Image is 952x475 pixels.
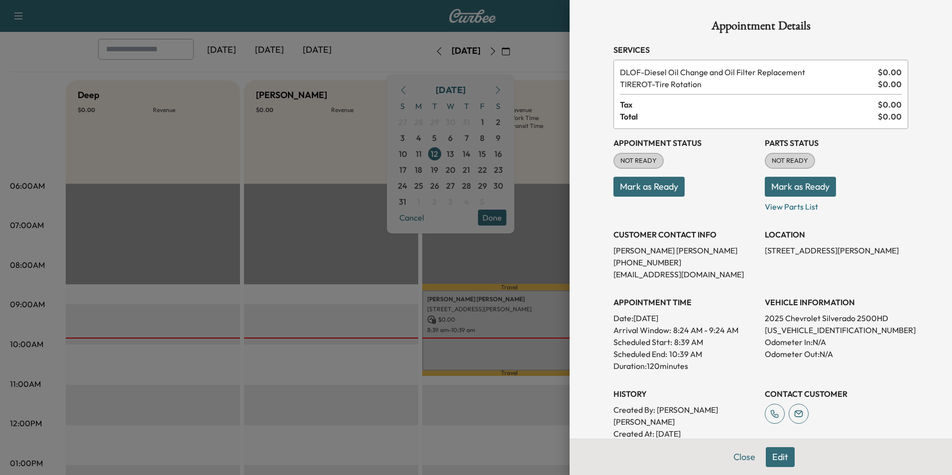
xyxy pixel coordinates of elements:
p: Duration: 120 minutes [613,360,757,372]
h3: APPOINTMENT TIME [613,296,757,308]
span: NOT READY [766,156,814,166]
span: $ 0.00 [878,111,902,122]
p: Scheduled End: [613,348,667,360]
span: Tax [620,99,878,111]
h1: Appointment Details [613,20,908,36]
p: View Parts List [765,197,908,213]
p: Date: [DATE] [613,312,757,324]
h3: CONTACT CUSTOMER [765,388,908,400]
span: $ 0.00 [878,78,902,90]
p: Scheduled Start: [613,336,672,348]
span: NOT READY [614,156,663,166]
h3: Parts Status [765,137,908,149]
button: Edit [766,447,795,467]
span: 8:24 AM - 9:24 AM [673,324,738,336]
p: 2025 Chevrolet Silverado 2500HD [765,312,908,324]
p: 8:39 AM [674,336,703,348]
h3: VEHICLE INFORMATION [765,296,908,308]
p: [EMAIL_ADDRESS][DOMAIN_NAME] [613,268,757,280]
span: $ 0.00 [878,99,902,111]
p: Created By : [PERSON_NAME] [PERSON_NAME] [613,404,757,428]
p: Arrival Window: [613,324,757,336]
p: [STREET_ADDRESS][PERSON_NAME] [765,244,908,256]
p: Odometer Out: N/A [765,348,908,360]
button: Close [727,447,762,467]
p: [PERSON_NAME] [PERSON_NAME] [613,244,757,256]
span: Diesel Oil Change and Oil Filter Replacement [620,66,874,78]
button: Mark as Ready [765,177,836,197]
span: Tire Rotation [620,78,874,90]
h3: History [613,388,757,400]
p: Created At : [DATE] [613,428,757,440]
p: 10:39 AM [669,348,702,360]
h3: CUSTOMER CONTACT INFO [613,229,757,240]
span: $ 0.00 [878,66,902,78]
span: Total [620,111,878,122]
h3: Appointment Status [613,137,757,149]
h3: Services [613,44,908,56]
p: [PHONE_NUMBER] [613,256,757,268]
p: [US_VEHICLE_IDENTIFICATION_NUMBER] [765,324,908,336]
button: Mark as Ready [613,177,685,197]
p: Odometer In: N/A [765,336,908,348]
h3: LOCATION [765,229,908,240]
